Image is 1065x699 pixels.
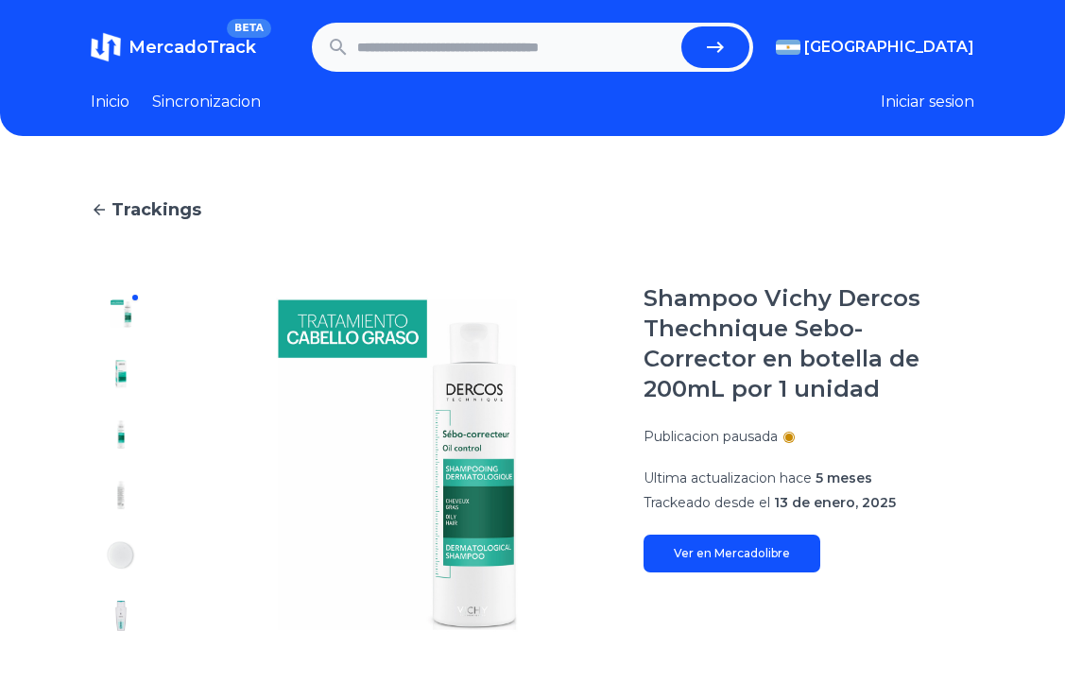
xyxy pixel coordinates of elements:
img: MercadoTrack [91,32,121,62]
img: Shampoo Vichy Dercos Thechnique Sebo-Corrector en botella de 200mL por 1 unidad [106,298,136,329]
a: MercadoTrackBETA [91,32,256,62]
img: Shampoo Vichy Dercos Thechnique Sebo-Corrector en botella de 200mL por 1 unidad [106,419,136,450]
h1: Shampoo Vichy Dercos Thechnique Sebo-Corrector en botella de 200mL por 1 unidad [644,283,974,404]
span: BETA [227,19,271,38]
a: Sincronizacion [152,91,261,113]
button: Iniciar sesion [881,91,974,113]
a: Ver en Mercadolibre [644,535,820,572]
span: Trackings [112,196,201,223]
span: Ultima actualizacion hace [644,469,812,486]
img: Shampoo Vichy Dercos Thechnique Sebo-Corrector en botella de 200mL por 1 unidad [106,601,136,631]
img: Shampoo Vichy Dercos Thechnique Sebo-Corrector en botella de 200mL por 1 unidad [106,480,136,510]
a: Trackings [91,196,974,223]
button: [GEOGRAPHIC_DATA] [776,36,974,59]
p: Publicacion pausada [644,427,778,446]
span: MercadoTrack [129,37,256,58]
span: Trackeado desde el [644,494,770,511]
img: Shampoo Vichy Dercos Thechnique Sebo-Corrector en botella de 200mL por 1 unidad [106,359,136,389]
img: Shampoo Vichy Dercos Thechnique Sebo-Corrector en botella de 200mL por 1 unidad [189,283,606,646]
img: Argentina [776,40,800,55]
img: Shampoo Vichy Dercos Thechnique Sebo-Corrector en botella de 200mL por 1 unidad [106,540,136,571]
span: [GEOGRAPHIC_DATA] [804,36,974,59]
span: 5 meses [816,469,872,486]
span: 13 de enero, 2025 [774,494,896,511]
a: Inicio [91,91,129,113]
